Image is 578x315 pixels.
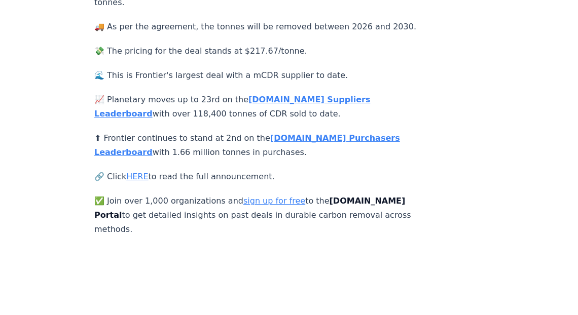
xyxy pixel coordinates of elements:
a: sign up for free [243,196,305,206]
p: ✅ Join over 1,000 organizations and to the to get detailed insights on past deals in durable carb... [94,194,430,237]
p: 💸 The pricing for the deal stands at $217.67/tonne. [94,44,430,58]
a: HERE [126,172,148,181]
p: 🌊 This is Frontier's largest deal with a mCDR supplier to date. [94,68,430,83]
p: ⬆ Frontier continues to stand at 2nd on the with 1.66 million tonnes in purchases. [94,131,430,160]
p: 🔗 Click to read the full announcement. [94,170,430,184]
p: 🚚 As per the agreement, the tonnes will be removed between 2026 and 2030. [94,20,430,34]
p: 📈 Planetary moves up to 23rd on the with over 118,400 tonnes of CDR sold to date. [94,93,430,121]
